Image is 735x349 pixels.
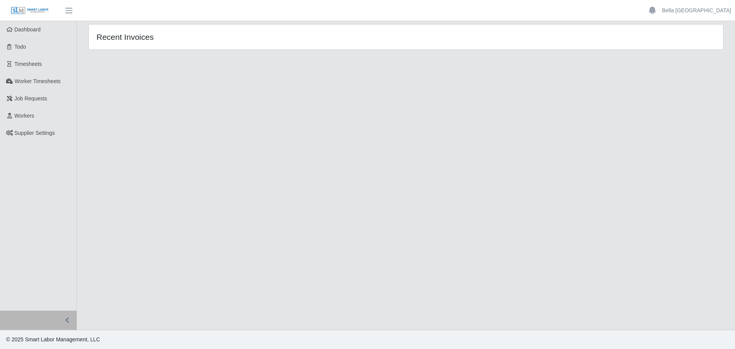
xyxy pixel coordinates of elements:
span: Job Requests [15,95,47,102]
img: SLM Logo [11,7,49,15]
span: Timesheets [15,61,42,67]
span: Worker Timesheets [15,78,60,84]
span: Todo [15,44,26,50]
span: Workers [15,113,34,119]
span: © 2025 Smart Labor Management, LLC [6,336,100,342]
span: Dashboard [15,26,41,33]
h4: Recent Invoices [96,32,348,42]
span: Supplier Settings [15,130,55,136]
a: Bella [GEOGRAPHIC_DATA] [662,7,731,15]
